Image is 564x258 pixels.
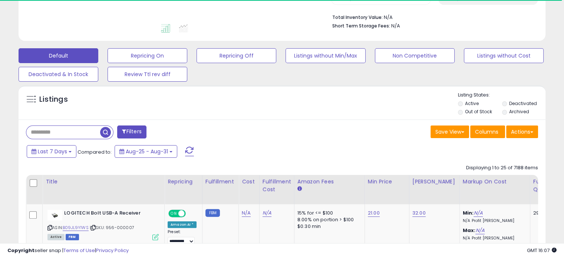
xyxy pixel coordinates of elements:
[412,209,426,217] a: 32.00
[90,225,134,231] span: | SKU: 956-000007
[286,48,365,63] button: Listings without Min/Max
[463,218,524,223] p: N/A Profit [PERSON_NAME]
[297,210,359,216] div: 15% for <= $100
[464,48,544,63] button: Listings without Cost
[197,48,276,63] button: Repricing Off
[117,125,146,138] button: Filters
[368,209,380,217] a: 21.00
[168,178,199,186] div: Repricing
[168,229,197,246] div: Preset:
[19,48,98,63] button: Default
[506,125,538,138] button: Actions
[509,100,537,107] label: Deactivated
[527,247,557,254] span: 2025-09-8 16:07 GMT
[242,178,256,186] div: Cost
[533,178,559,193] div: Fulfillable Quantity
[185,210,197,217] span: OFF
[77,148,112,156] span: Compared to:
[475,128,498,135] span: Columns
[412,178,456,186] div: [PERSON_NAME]
[375,48,455,63] button: Non Competitive
[27,145,76,158] button: Last 7 Days
[474,209,482,217] a: N/A
[465,108,492,115] label: Out of Stock
[459,175,530,204] th: The percentage added to the cost of goods (COGS) that forms the calculator for Min & Max prices.
[463,236,524,241] p: N/A Profit [PERSON_NAME]
[39,94,68,105] h5: Listings
[205,209,220,217] small: FBM
[108,67,187,82] button: Review Ttl rev diff
[297,178,362,186] div: Amazon Fees
[431,125,469,138] button: Save View
[475,227,484,234] a: N/A
[19,67,98,82] button: Deactivated & In Stock
[64,210,154,219] b: LOGITECH Bolt USB-A Receiver
[297,216,359,223] div: 8.00% on portion > $100
[38,148,67,155] span: Last 7 Days
[47,210,159,239] div: ASIN:
[297,186,302,192] small: Amazon Fees.
[168,221,197,228] div: Amazon AI *
[7,247,34,254] strong: Copyright
[470,125,505,138] button: Columns
[63,247,95,254] a: Terms of Use
[297,223,359,230] div: $0.30 min
[463,209,474,216] b: Min:
[108,48,187,63] button: Repricing On
[169,210,178,217] span: ON
[126,148,168,155] span: Aug-25 - Aug-31
[47,210,62,221] img: 21NTDPHX7TL._SL40_.jpg
[509,108,529,115] label: Archived
[115,145,177,158] button: Aug-25 - Aug-31
[533,210,556,216] div: 29
[46,178,161,186] div: Title
[47,234,65,240] span: All listings currently available for purchase on Amazon
[465,100,479,107] label: Active
[368,178,406,186] div: Min Price
[7,247,129,254] div: seller snap | |
[263,178,291,193] div: Fulfillment Cost
[463,227,476,234] b: Max:
[66,234,79,240] span: FBM
[458,92,545,99] p: Listing States:
[205,178,235,186] div: Fulfillment
[466,164,538,172] div: Displaying 1 to 25 of 7188 items
[242,209,251,217] a: N/A
[263,209,271,217] a: N/A
[96,247,129,254] a: Privacy Policy
[463,178,527,186] div: Markup on Cost
[63,225,89,231] a: B09JL9Y1WS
